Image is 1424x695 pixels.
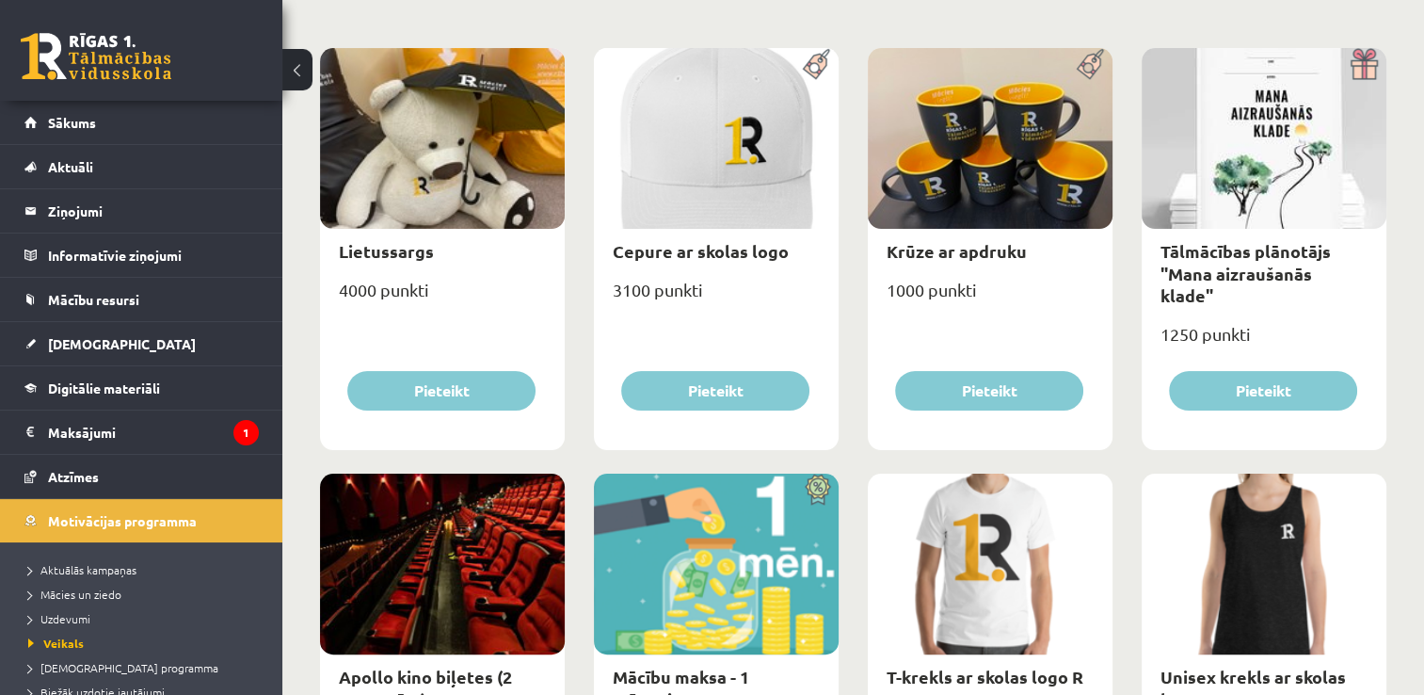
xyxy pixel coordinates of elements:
[24,322,259,365] a: [DEMOGRAPHIC_DATA]
[895,371,1083,411] button: Pieteikt
[24,411,259,454] a: Maksājumi1
[48,158,93,175] span: Aktuāli
[48,512,197,529] span: Motivācijas programma
[28,635,264,652] a: Veikals
[48,189,259,233] legend: Ziņojumi
[28,611,90,626] span: Uzdevumi
[48,468,99,485] span: Atzīmes
[28,562,136,577] span: Aktuālās kampaņas
[1142,318,1386,365] div: 1250 punkti
[347,371,536,411] button: Pieteikt
[48,114,96,131] span: Sākums
[24,101,259,144] a: Sākums
[796,48,839,80] img: Populāra prece
[48,234,259,277] legend: Informatīvie ziņojumi
[48,335,196,352] span: [DEMOGRAPHIC_DATA]
[28,636,84,651] span: Veikals
[1344,48,1386,80] img: Dāvana ar pārsteigumu
[24,234,259,277] a: Informatīvie ziņojumi
[48,411,259,454] legend: Maksājumi
[21,33,171,80] a: Rīgas 1. Tālmācības vidusskola
[594,274,839,321] div: 3100 punkti
[1169,371,1357,411] button: Pieteikt
[868,274,1112,321] div: 1000 punkti
[24,189,259,233] a: Ziņojumi
[320,274,565,321] div: 4000 punkti
[24,145,259,188] a: Aktuāli
[24,366,259,410] a: Digitālie materiāli
[28,561,264,578] a: Aktuālās kampaņas
[1070,48,1112,80] img: Populāra prece
[1160,240,1331,306] a: Tālmācības plānotājs "Mana aizraušanās klade"
[48,291,139,308] span: Mācību resursi
[339,240,434,262] a: Lietussargs
[887,666,1083,687] a: T-krekls ar skolas logo R
[28,587,121,602] span: Mācies un ziedo
[613,240,789,262] a: Cepure ar skolas logo
[28,659,264,676] a: [DEMOGRAPHIC_DATA] programma
[887,240,1027,262] a: Krūze ar apdruku
[28,586,264,603] a: Mācies un ziedo
[621,371,809,411] button: Pieteikt
[28,610,264,627] a: Uzdevumi
[48,380,160,396] span: Digitālie materiāli
[24,499,259,542] a: Motivācijas programma
[233,420,259,445] i: 1
[28,660,218,675] span: [DEMOGRAPHIC_DATA] programma
[24,278,259,321] a: Mācību resursi
[24,455,259,498] a: Atzīmes
[796,474,839,506] img: Atlaide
